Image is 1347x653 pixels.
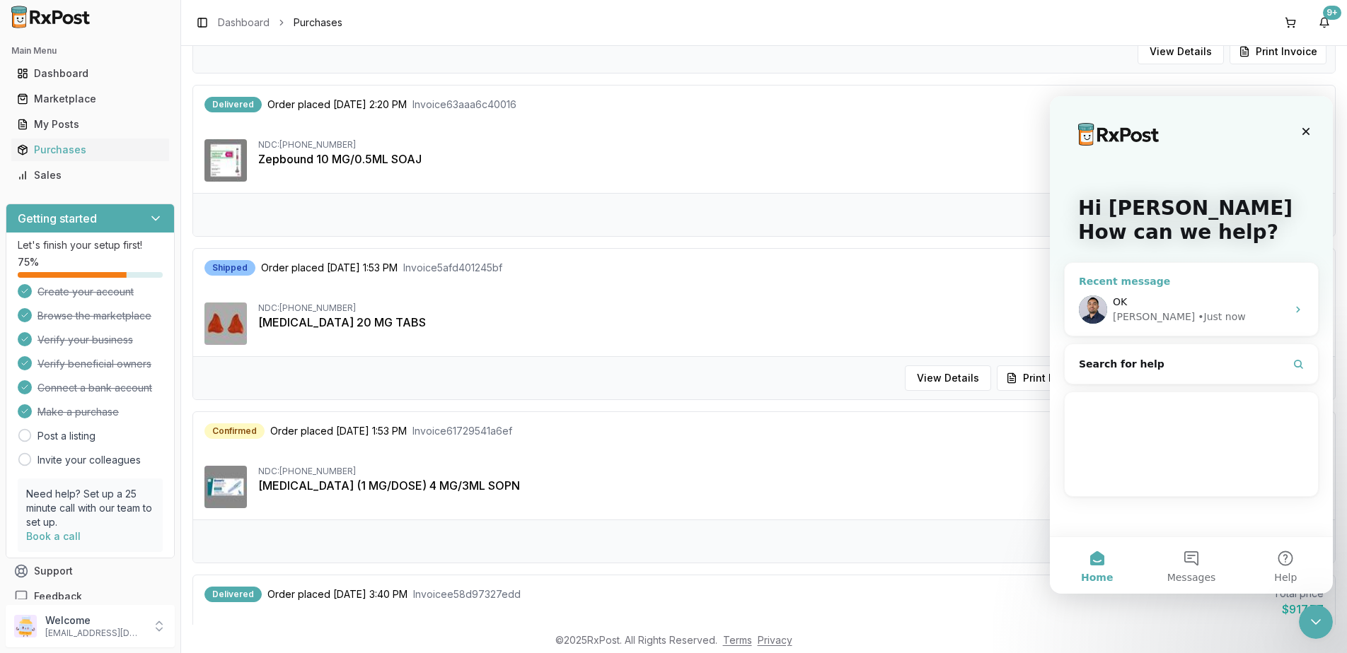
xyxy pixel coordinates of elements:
[258,302,1324,314] div: NDC: [PHONE_NUMBER]
[11,45,169,57] h2: Main Menu
[37,381,152,395] span: Connect a bank account
[258,477,1324,494] div: [MEDICAL_DATA] (1 MG/DOSE) 4 MG/3ML SOPN
[17,143,163,157] div: Purchases
[1230,39,1326,64] button: Print Invoice
[1323,6,1341,20] div: 9+
[261,261,398,275] span: Order placed [DATE] 1:53 PM
[11,137,169,163] a: Purchases
[403,261,502,275] span: Invoice 5afd401245bf
[258,466,1324,477] div: NDC: [PHONE_NUMBER]
[412,98,516,112] span: Invoice 63aaa6c40016
[723,634,752,646] a: Terms
[14,615,37,637] img: User avatar
[17,92,163,106] div: Marketplace
[18,255,39,269] span: 75 %
[204,466,247,508] img: Ozempic (1 MG/DOSE) 4 MG/3ML SOPN
[204,587,262,602] div: Delivered
[26,487,154,529] p: Need help? Set up a 25 minute call with our team to set up.
[267,587,407,601] span: Order placed [DATE] 3:40 PM
[905,365,991,391] button: View Details
[37,405,119,419] span: Make a purchase
[413,587,521,601] span: Invoice e58d97327edd
[758,634,792,646] a: Privacy
[1299,605,1333,639] iframe: Intercom live chat
[1273,587,1324,601] div: Total price
[204,302,247,345] img: Xarelto 20 MG TABS
[1313,11,1336,34] button: 9+
[37,453,141,467] a: Invite your colleagues
[258,314,1324,331] div: [MEDICAL_DATA] 20 MG TABS
[997,365,1094,391] button: Print Invoice
[1273,601,1324,618] div: $917.77
[1050,96,1333,594] iframe: Intercom live chat
[11,163,169,188] a: Sales
[6,62,175,85] button: Dashboard
[294,16,342,30] span: Purchases
[11,86,169,112] a: Marketplace
[258,151,1324,167] div: Zepbound 10 MG/0.5ML SOAJ
[267,98,407,112] span: Order placed [DATE] 2:20 PM
[1138,39,1224,64] button: View Details
[37,429,96,443] a: Post a listing
[37,357,151,371] span: Verify beneficial owners
[204,139,247,182] img: Zepbound 10 MG/0.5ML SOAJ
[26,530,81,542] a: Book a call
[34,589,82,604] span: Feedback
[18,210,97,227] h3: Getting started
[6,88,175,110] button: Marketplace
[204,97,262,112] div: Delivered
[11,61,169,86] a: Dashboard
[17,117,163,131] div: My Posts
[270,424,407,438] span: Order placed [DATE] 1:53 PM
[6,113,175,136] button: My Posts
[45,613,144,628] p: Welcome
[412,424,512,438] span: Invoice 61729541a6ef
[37,285,134,299] span: Create your account
[37,309,151,323] span: Browse the marketplace
[17,66,163,81] div: Dashboard
[11,112,169,137] a: My Posts
[45,628,144,639] p: [EMAIL_ADDRESS][DOMAIN_NAME]
[6,164,175,187] button: Sales
[6,584,175,609] button: Feedback
[6,6,96,28] img: RxPost Logo
[18,238,163,252] p: Let's finish your setup first!
[6,139,175,161] button: Purchases
[204,423,265,439] div: Confirmed
[218,16,342,30] nav: breadcrumb
[218,16,270,30] a: Dashboard
[204,260,255,276] div: Shipped
[258,139,1324,151] div: NDC: [PHONE_NUMBER]
[37,333,133,347] span: Verify your business
[17,168,163,182] div: Sales
[6,558,175,584] button: Support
